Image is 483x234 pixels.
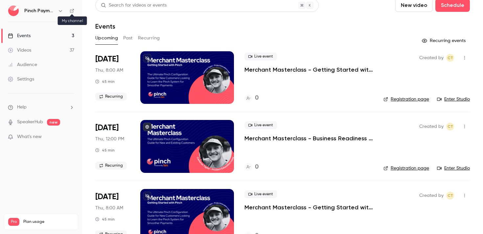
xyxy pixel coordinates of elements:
[448,54,453,62] span: CT
[419,54,444,62] span: Created by
[95,148,115,153] div: 45 min
[446,54,454,62] span: Cameron Taylor
[8,76,34,82] div: Settings
[95,192,119,202] span: [DATE]
[244,66,373,74] a: Merchant Masterclass - Getting Started with Pinch
[103,3,115,15] button: Home
[255,94,259,103] h4: 0
[95,136,124,142] span: Thu, 12:00 PM
[95,33,118,43] button: Upcoming
[95,120,130,173] div: Sep 4 Thu, 12:00 PM (Australia/Brisbane)
[95,54,119,64] span: [DATE]
[95,93,127,101] span: Recurring
[95,67,123,74] span: Thu, 8:00 AM
[244,94,259,103] a: 0
[113,202,123,213] button: Send a message…
[448,123,453,130] span: CT
[31,205,36,210] button: Upload attachment
[17,133,42,140] span: What's new
[419,35,470,46] button: Recurring events
[95,217,115,222] div: 45 min
[446,192,454,199] span: Cameron Taylor
[11,71,90,77] div: Give the team a way to reach you:
[8,104,74,111] li: help-dropdown-opener
[4,3,17,15] button: go back
[138,33,160,43] button: Recurring
[32,8,82,15] p: The team can also help
[5,82,126,126] div: Operator says…
[244,121,277,129] span: Live event
[95,123,119,133] span: [DATE]
[5,67,96,81] div: Give the team a way to reach you:
[383,96,429,103] a: Registration page
[8,61,37,68] div: Audience
[419,123,444,130] span: Created by
[10,205,15,210] button: Emoji picker
[8,47,31,54] div: Videos
[101,2,167,9] div: Search for videos or events
[446,123,454,130] span: Cameron Taylor
[47,119,60,126] span: new
[244,53,277,60] span: Live event
[244,134,373,142] a: Merchant Masterclass - Business Readiness Edition
[95,51,130,104] div: Aug 21 Thu, 8:00 AM (Australia/Brisbane)
[23,219,74,224] span: Plan usage
[244,163,259,172] a: 0
[255,163,259,172] h4: 0
[66,134,74,140] iframe: Noticeable Trigger
[5,67,126,82] div: Operator says…
[123,33,133,43] button: Past
[419,192,444,199] span: Created by
[244,190,277,198] span: Live event
[29,22,121,54] div: Attempting to record a video, and entering backstage just sets on the spinning load icon indefini...
[437,165,470,172] a: Enter Studio
[19,4,29,14] img: Profile image for Operator
[448,192,453,199] span: CT
[13,103,118,109] input: Enter your email
[95,162,127,170] span: Recurring
[6,191,126,202] textarea: Message…
[95,79,115,84] div: 45 min
[24,8,55,14] h6: Pinch Payments
[24,8,126,61] div: Hey Team!Attempting to record a video, and entering backstage just sets on the spinning load icon...
[115,3,127,14] div: Close
[5,126,126,192] div: user says…
[21,205,26,210] button: Gif picker
[244,203,373,211] a: Merchant Masterclass - Getting Started with Pinch
[437,96,470,103] a: Enter Studio
[17,104,27,111] span: Help
[5,8,126,67] div: user says…
[8,33,31,39] div: Events
[383,165,429,172] a: Registration page
[8,218,19,226] span: Pro
[95,22,115,30] h1: Events
[95,205,123,211] span: Thu, 8:00 AM
[8,6,19,16] img: Pinch Payments
[13,93,118,101] div: You will be notified here and by email
[32,3,55,8] h1: Operator
[17,119,43,126] a: SpeakerHub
